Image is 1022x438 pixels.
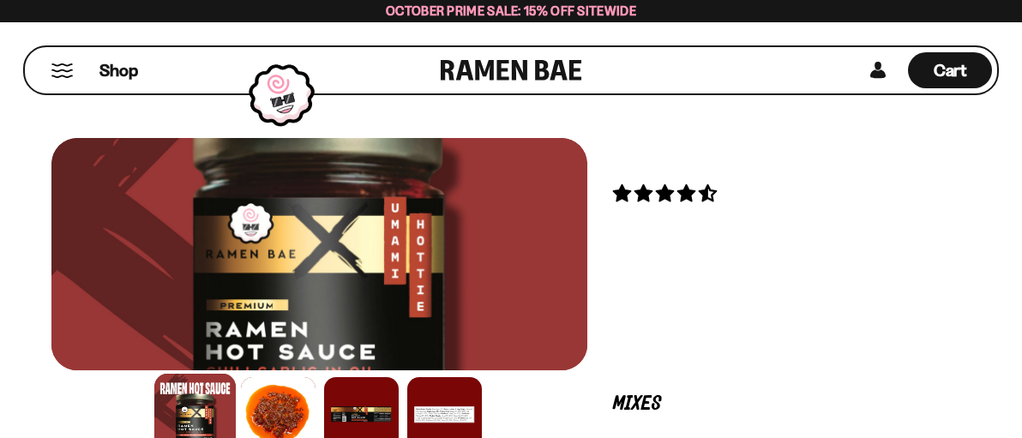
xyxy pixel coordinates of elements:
div: Cart [908,47,992,93]
p: Mixes [613,396,945,412]
span: 4.71 stars [613,183,720,204]
span: Shop [99,59,138,82]
span: October Prime Sale: 15% off Sitewide [386,3,636,19]
a: Shop [99,52,138,88]
button: Mobile Menu Trigger [51,63,74,78]
span: Cart [934,60,967,81]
